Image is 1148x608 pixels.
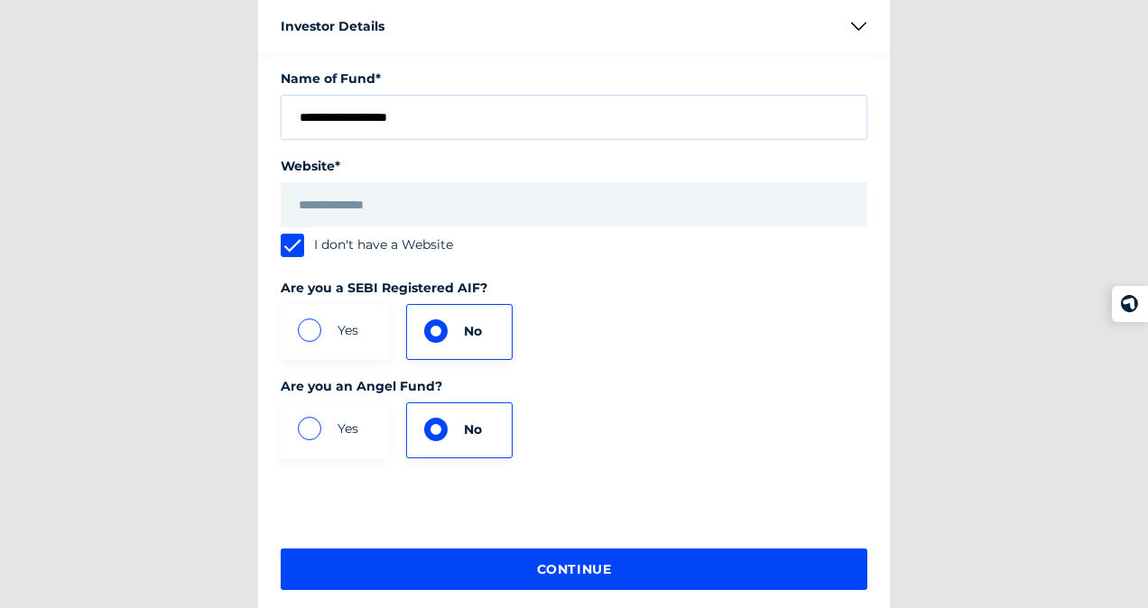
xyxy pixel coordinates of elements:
mat-radio-group: inputConfig?.placeholder [281,402,867,458]
mat-radio-group: inputConfig?.placeholder [281,304,867,360]
mat-label: Website* [281,158,340,174]
span: Yes [338,322,358,338]
mat-label: Are you an Angel Fund? [281,378,442,394]
button: continue [281,548,867,590]
label: I don't have a Website [314,236,453,253]
span: Yes [338,420,358,437]
mat-label: Name of Fund* [281,70,381,87]
span: continue [537,553,611,585]
div: Investor Details [281,18,384,34]
mat-label: Are you a SEBI Registered AIF? [281,280,487,296]
img: dropdown.png [850,22,867,31]
span: No [464,323,482,339]
span: No [464,421,482,438]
